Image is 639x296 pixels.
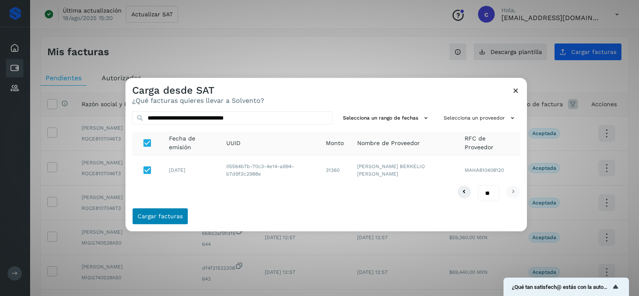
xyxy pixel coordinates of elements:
[169,135,213,152] span: Fecha de emisión
[138,214,183,219] span: Cargar facturas
[357,139,420,148] span: Nombre de Proveedor
[512,284,611,290] span: ¿Qué tan satisfech@ estás con la autorización de tus facturas?
[440,111,520,125] button: Selecciona un proveedor
[132,97,264,105] p: ¿Qué facturas quieres llevar a Solvento?
[326,139,344,148] span: Monto
[162,155,220,185] td: [DATE]
[458,155,520,185] td: MAHA810408120
[132,208,188,225] button: Cargar facturas
[350,155,458,185] td: [PERSON_NAME] BERKELIO [PERSON_NAME]
[226,139,240,148] span: UUID
[220,155,319,185] td: 05564b7b-70c3-4e14-a994-b7d9f3c2988e
[512,282,621,292] button: Mostrar encuesta - ¿Qué tan satisfech@ estás con la autorización de tus facturas?
[132,84,264,97] h3: Carga desde SAT
[340,111,434,125] button: Selecciona un rango de fechas
[465,135,514,152] span: RFC de Proveedor
[319,155,350,185] td: 31360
